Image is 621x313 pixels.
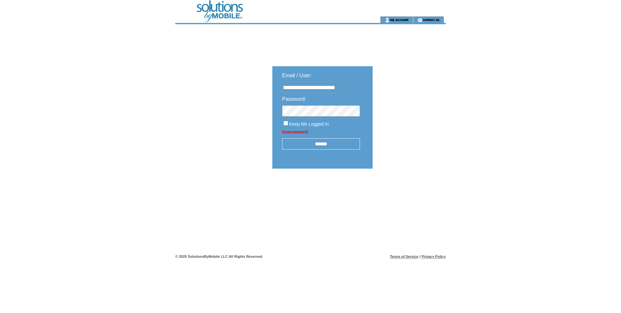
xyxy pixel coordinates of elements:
a: Forgot password? [282,130,308,133]
span: Password: [282,96,306,102]
a: Privacy Policy [421,255,446,258]
a: my account [390,17,409,22]
img: account_icon.gif;jsessionid=A8D607E8B6132EB86177E9D66C02D8C2 [385,17,390,23]
a: contact us [422,17,440,22]
a: Terms of Service [390,255,419,258]
span: Keep Me Logged In [289,121,329,127]
span: | [419,255,420,258]
span: © 2025 SolutionsByMobile LLC All Rights Reserved [175,255,262,258]
img: transparent.png;jsessionid=A8D607E8B6132EB86177E9D66C02D8C2 [391,185,424,193]
img: contact_us_icon.gif;jsessionid=A8D607E8B6132EB86177E9D66C02D8C2 [418,17,422,23]
span: Email / User: [282,73,312,78]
